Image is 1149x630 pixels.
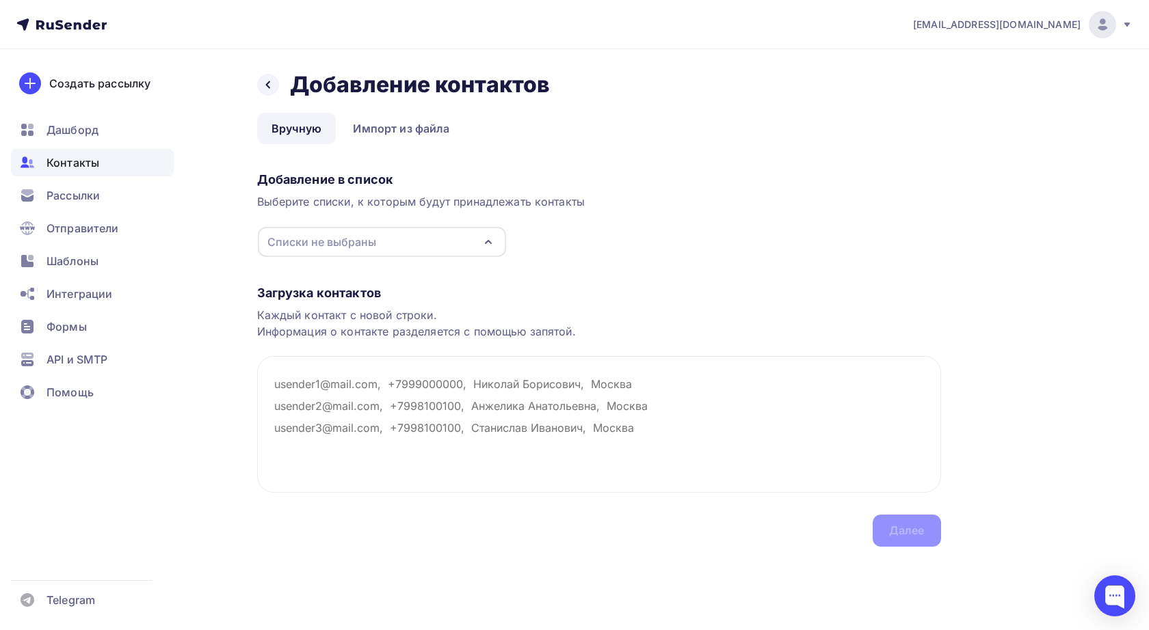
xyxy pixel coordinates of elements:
div: Добавление в список [257,172,941,188]
a: [EMAIL_ADDRESS][DOMAIN_NAME] [913,11,1133,38]
span: API и SMTP [47,351,107,368]
a: Отправители [11,215,174,242]
button: Списки не выбраны [257,226,507,258]
div: Выберите списки, к которым будут принадлежать контакты [257,193,941,210]
a: Формы [11,313,174,340]
span: Отправители [47,220,119,236]
a: Вручную [257,113,336,144]
h2: Добавление контактов [290,71,551,98]
div: Списки не выбраны [267,234,376,250]
span: Рассылки [47,187,100,204]
div: Загрузка контактов [257,285,941,301]
div: Каждый контакт с новой строки. Информация о контакте разделяется с помощью запятой. [257,307,941,340]
a: Рассылки [11,182,174,209]
span: Помощь [47,384,94,400]
span: Telegram [47,592,95,608]
span: Интеграции [47,286,112,302]
span: Контакты [47,154,99,171]
a: Дашборд [11,116,174,143]
div: Создать рассылку [49,75,150,92]
span: Формы [47,318,87,335]
span: Дашборд [47,122,98,138]
a: Шаблоны [11,247,174,275]
span: [EMAIL_ADDRESS][DOMAIN_NAME] [913,18,1081,31]
span: Шаблоны [47,253,98,269]
a: Контакты [11,149,174,176]
a: Импорт из файла [339,113,464,144]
